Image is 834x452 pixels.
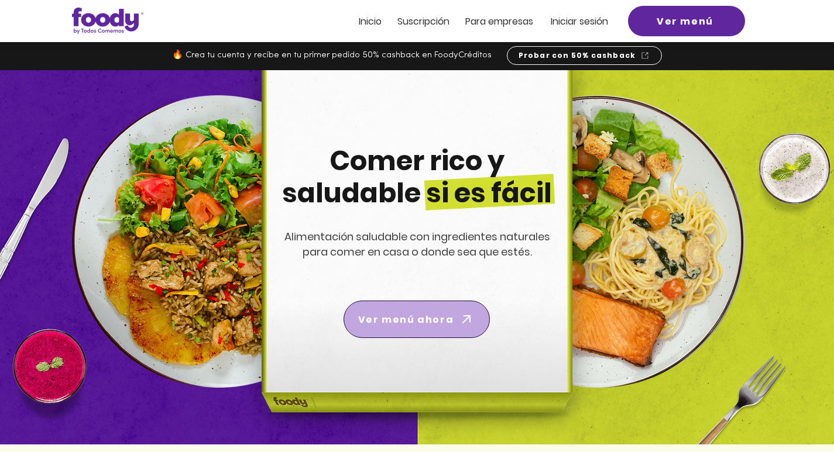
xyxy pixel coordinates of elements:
span: Pa [465,15,476,28]
span: Alimentación saludable con ingredientes naturales para comer en casa o donde sea que estés. [284,229,550,259]
span: Iniciar sesión [551,15,608,28]
span: Comer rico y saludable si es fácil [282,142,552,212]
span: Probar con 50% cashback [519,50,636,61]
a: Ver menú [628,6,745,36]
iframe: Messagebird Livechat Widget [766,384,822,440]
span: 🔥 Crea tu cuenta y recibe en tu primer pedido 50% cashback en FoodyCréditos [172,51,492,60]
span: Suscripción [397,15,449,28]
a: Ver menú ahora [344,301,490,338]
a: Suscripción [397,16,449,26]
img: Logo_Foody V2.0.0 (3).png [72,8,143,34]
span: Inicio [359,15,382,28]
img: headline-center-compress.png [229,70,601,444]
a: Para empresas [465,16,533,26]
a: Probar con 50% cashback [507,46,662,65]
span: Ver menú ahora [358,312,454,327]
img: left-dish-compress.png [72,95,365,388]
a: Iniciar sesión [551,16,608,26]
span: Ver menú [657,14,713,29]
span: ra empresas [476,15,533,28]
a: Inicio [359,16,382,26]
